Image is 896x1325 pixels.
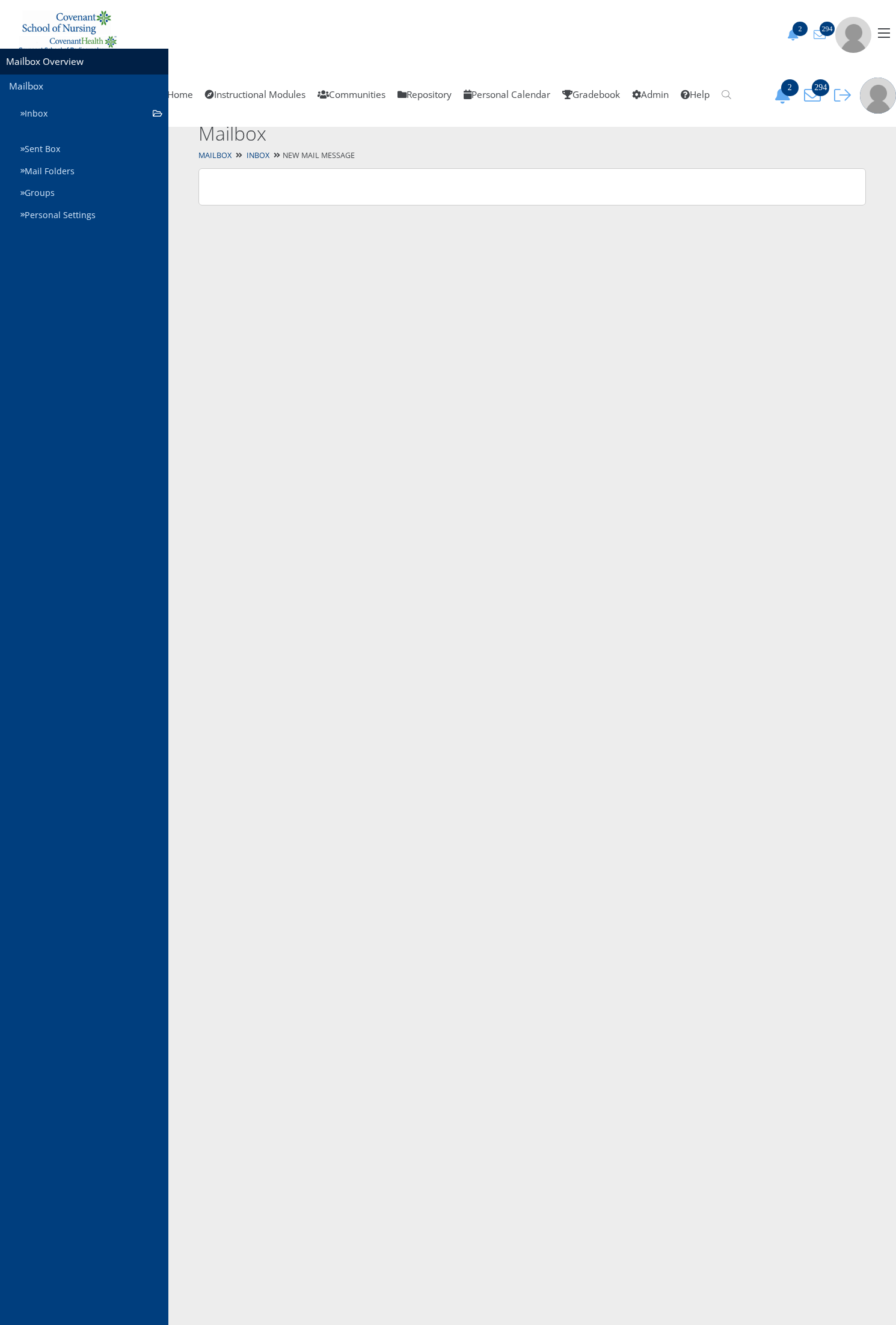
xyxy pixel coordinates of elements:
a: Sent Box [16,138,168,160]
a: Inbox [16,103,168,125]
h2: Mailbox [198,120,722,147]
a: Personal Calendar [458,64,556,127]
button: 2 [770,87,800,104]
button: 294 [800,87,830,104]
a: Inbox [247,150,269,160]
a: Mailbox [198,150,232,160]
a: Groups [16,182,168,204]
a: Admin [626,64,675,127]
span: 294 [812,79,829,96]
a: Mailbox Overview [6,55,84,68]
a: 294 [800,88,830,101]
button: 2 [782,29,809,41]
a: 294 [809,21,835,39]
a: Repository [391,64,458,127]
a: Help [675,64,716,127]
a: Personal Settings [16,204,168,226]
img: user-profile-default-picture.png [835,17,871,53]
img: user-profile-default-picture.png [860,78,896,114]
a: Communities [311,64,391,127]
a: Gradebook [556,64,626,127]
span: 2 [781,79,799,96]
span: 294 [820,22,835,36]
a: Mail Folders [16,160,168,182]
div: New Mail Message [168,147,896,165]
button: 294 [809,29,835,41]
span: 2 [793,22,808,36]
a: Home [151,64,199,127]
a: Instructional Modules [199,64,311,127]
a: 2 [770,88,800,101]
